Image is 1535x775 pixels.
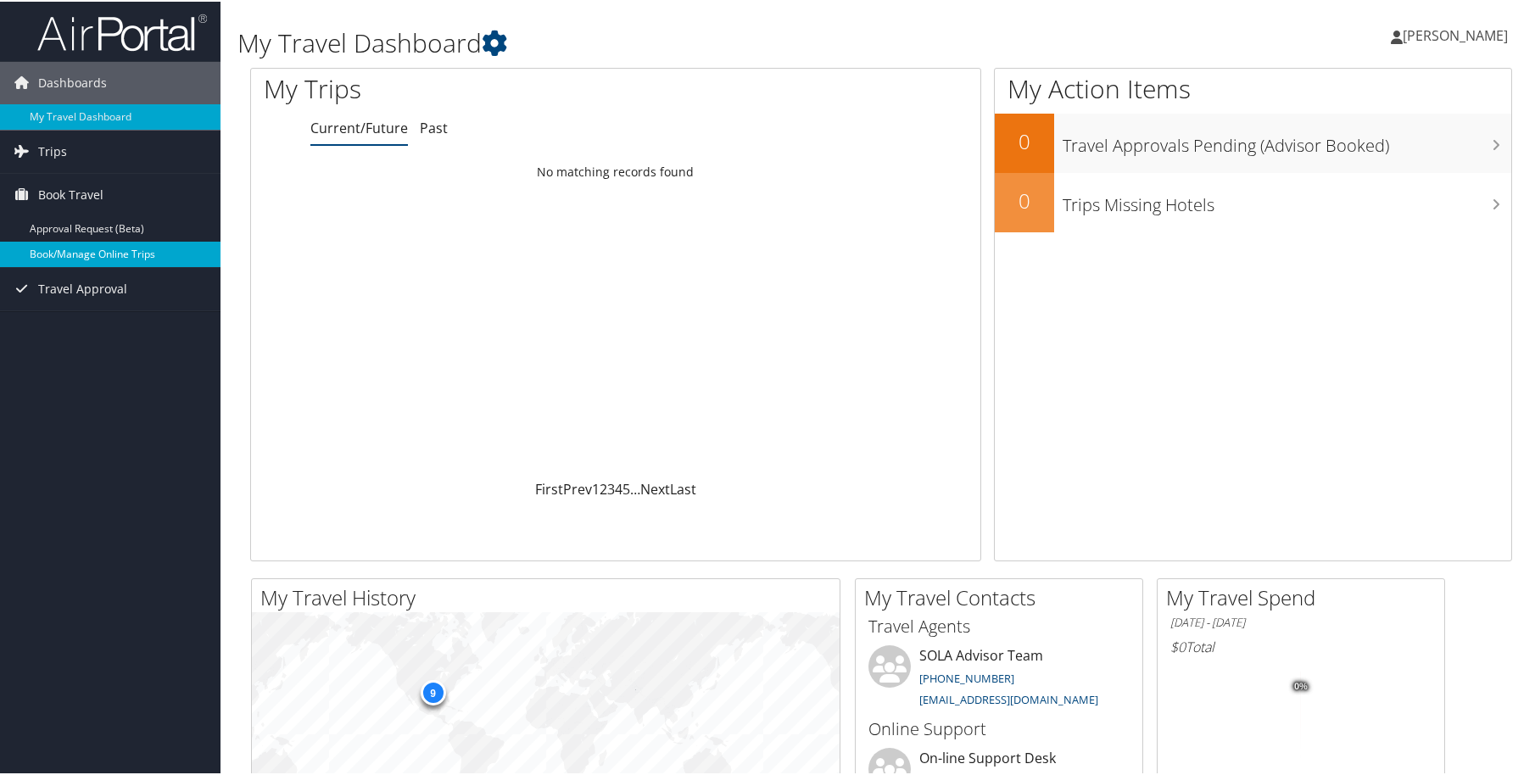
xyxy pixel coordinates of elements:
[1166,582,1444,611] h2: My Travel Spend
[868,716,1130,739] h3: Online Support
[260,582,840,611] h2: My Travel History
[1403,25,1508,43] span: [PERSON_NAME]
[38,129,67,171] span: Trips
[919,669,1014,684] a: [PHONE_NUMBER]
[237,24,1096,59] h1: My Travel Dashboard
[864,582,1142,611] h2: My Travel Contacts
[1170,613,1432,629] h6: [DATE] - [DATE]
[38,60,107,103] span: Dashboards
[600,478,607,497] a: 2
[1391,8,1525,59] a: [PERSON_NAME]
[995,112,1511,171] a: 0Travel Approvals Pending (Advisor Booked)
[37,11,207,51] img: airportal-logo.png
[1170,636,1432,655] h6: Total
[1170,636,1186,655] span: $0
[615,478,622,497] a: 4
[310,117,408,136] a: Current/Future
[868,613,1130,637] h3: Travel Agents
[995,185,1054,214] h2: 0
[607,478,615,497] a: 3
[622,478,630,497] a: 5
[919,690,1098,705] a: [EMAIL_ADDRESS][DOMAIN_NAME]
[535,478,563,497] a: First
[592,478,600,497] a: 1
[251,155,980,186] td: No matching records found
[420,678,445,704] div: 9
[563,478,592,497] a: Prev
[630,478,640,497] span: …
[995,70,1511,105] h1: My Action Items
[1063,124,1511,156] h3: Travel Approvals Pending (Advisor Booked)
[1294,680,1308,690] tspan: 0%
[264,70,664,105] h1: My Trips
[860,644,1138,713] li: SOLA Advisor Team
[420,117,448,136] a: Past
[670,478,696,497] a: Last
[640,478,670,497] a: Next
[38,172,103,215] span: Book Travel
[995,125,1054,154] h2: 0
[38,266,127,309] span: Travel Approval
[995,171,1511,231] a: 0Trips Missing Hotels
[1063,183,1511,215] h3: Trips Missing Hotels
